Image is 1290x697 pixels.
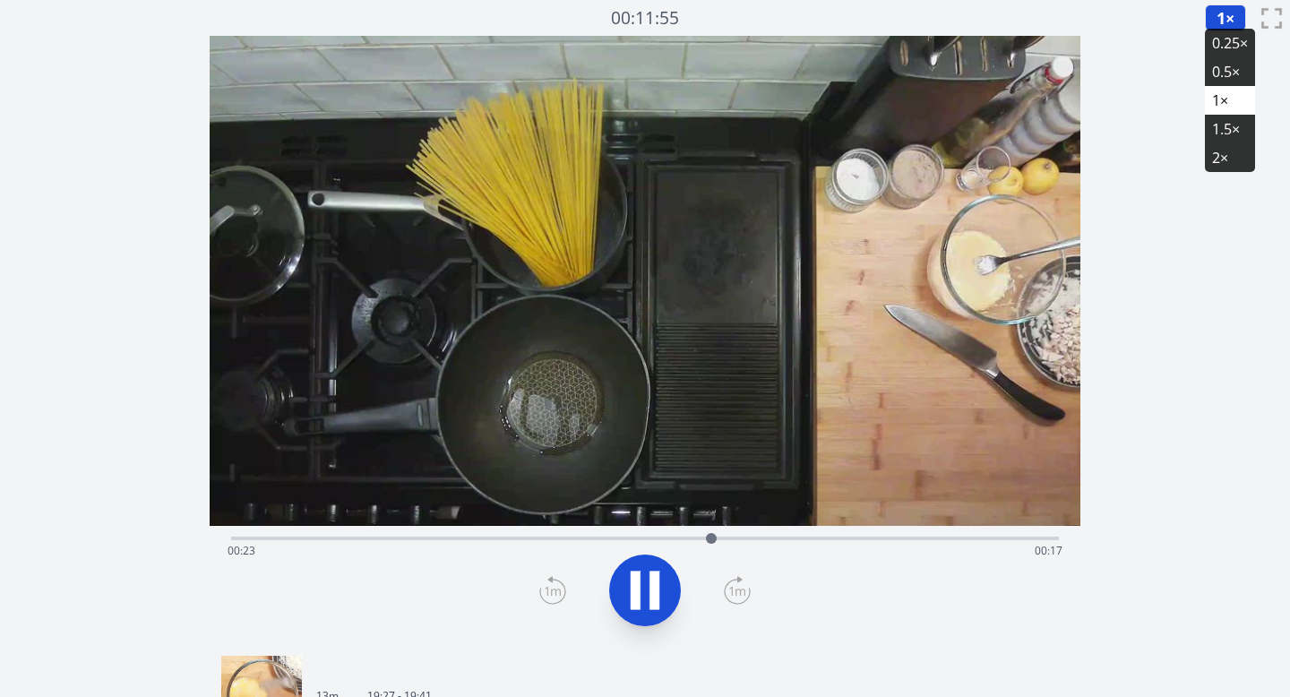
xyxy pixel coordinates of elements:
li: 2× [1205,143,1255,172]
li: 0.5× [1205,57,1255,86]
li: 1× [1205,86,1255,115]
span: 1 [1217,7,1225,29]
span: 00:23 [228,543,255,558]
button: 1× [1205,4,1246,31]
a: 00:11:55 [611,5,679,31]
li: 0.25× [1205,29,1255,57]
span: 00:17 [1035,543,1062,558]
li: 1.5× [1205,115,1255,143]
